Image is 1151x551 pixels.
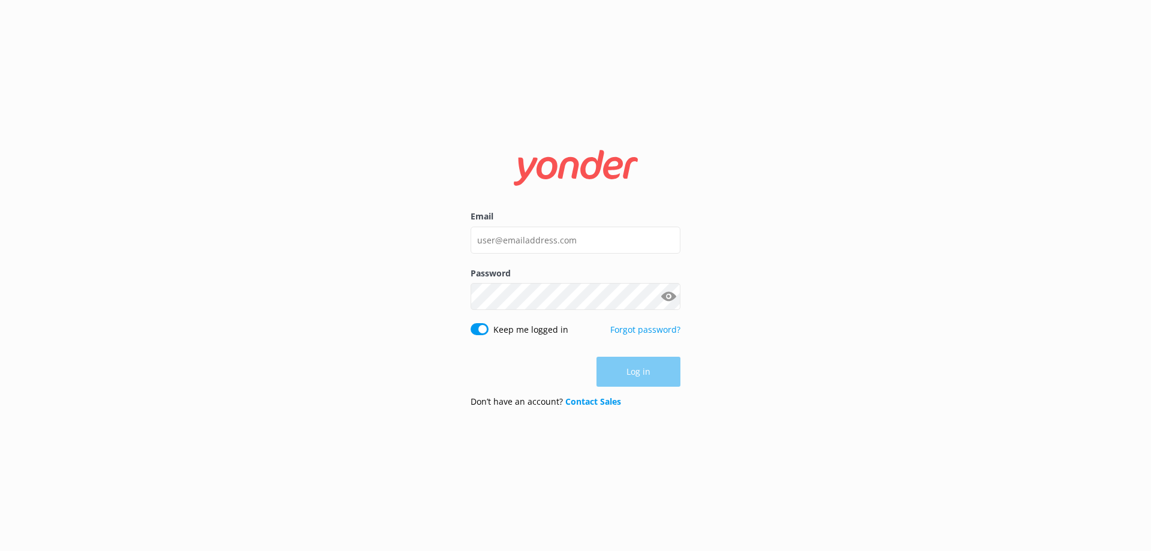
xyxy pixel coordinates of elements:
[471,267,680,280] label: Password
[610,324,680,335] a: Forgot password?
[471,210,680,223] label: Email
[493,323,568,336] label: Keep me logged in
[656,285,680,309] button: Show password
[471,395,621,408] p: Don’t have an account?
[471,227,680,254] input: user@emailaddress.com
[565,396,621,407] a: Contact Sales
